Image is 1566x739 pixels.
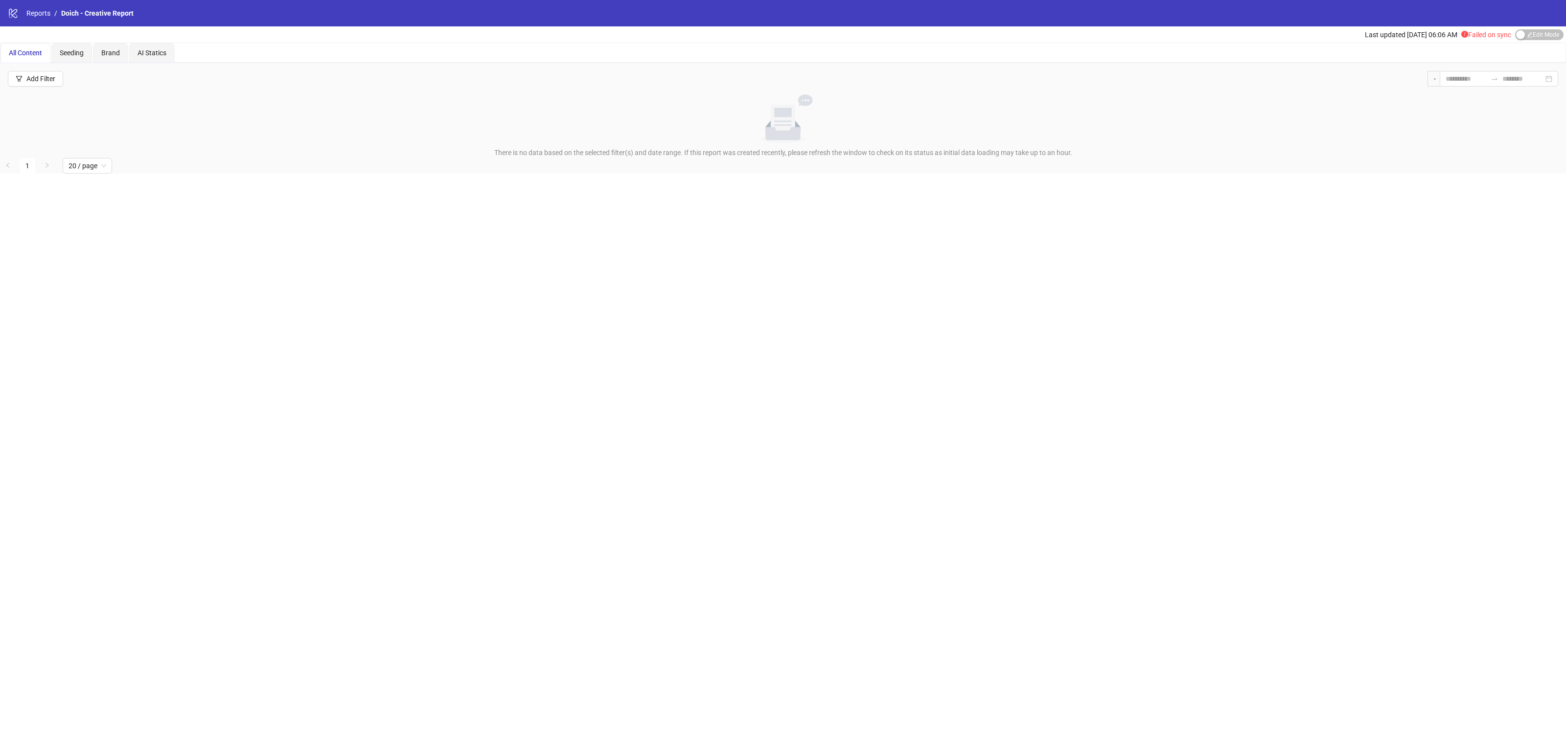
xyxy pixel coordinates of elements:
button: Add Filter [8,71,63,87]
span: swap-right [1491,75,1498,83]
a: Reports [24,8,52,19]
li: / [54,8,57,19]
button: right [39,158,55,174]
span: All Content [9,49,42,57]
a: 1 [20,158,35,173]
span: left [5,162,11,168]
span: Brand [101,49,120,57]
div: Add Filter [26,75,55,83]
span: Seeding [60,49,84,57]
span: exclamation-circle [1461,31,1468,38]
span: 20 / page [69,158,106,173]
span: AI Statics [138,49,166,57]
span: to [1491,75,1498,83]
span: Doich - Creative Report [61,9,134,17]
span: right [44,162,50,168]
span: filter [16,75,23,82]
li: 1 [20,158,35,174]
li: Next Page [39,158,55,174]
div: There is no data based on the selected filter(s) and date range. If this report was created recen... [4,147,1562,158]
span: Failed on sync [1461,31,1511,39]
div: - [1428,71,1440,87]
div: Page Size [63,158,112,174]
span: Last updated [DATE] 06:06 AM [1365,31,1457,39]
